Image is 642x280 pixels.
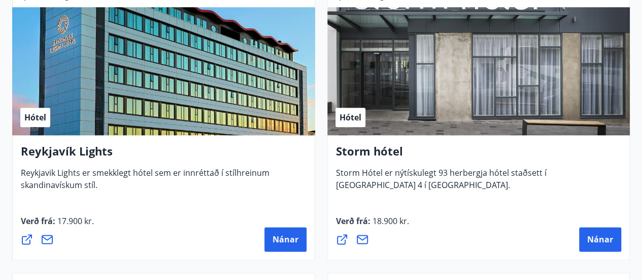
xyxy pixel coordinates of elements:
[370,215,409,227] span: 18.900 kr.
[21,143,307,167] h4: Reykjavík Lights
[21,215,94,235] span: Verð frá :
[587,234,613,245] span: Nánar
[336,215,409,235] span: Verð frá :
[340,112,361,123] span: Hótel
[336,143,622,167] h4: Storm hótel
[273,234,298,245] span: Nánar
[21,167,269,199] span: Reykjavik Lights er smekklegt hótel sem er innréttað í stílhreinum skandinavískum stíl.
[24,112,46,123] span: Hótel
[336,167,547,199] span: Storm Hótel er nýtískulegt 93 herbergja hótel staðsett í [GEOGRAPHIC_DATA] 4 í [GEOGRAPHIC_DATA].
[264,227,307,252] button: Nánar
[579,227,621,252] button: Nánar
[55,215,94,227] span: 17.900 kr.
